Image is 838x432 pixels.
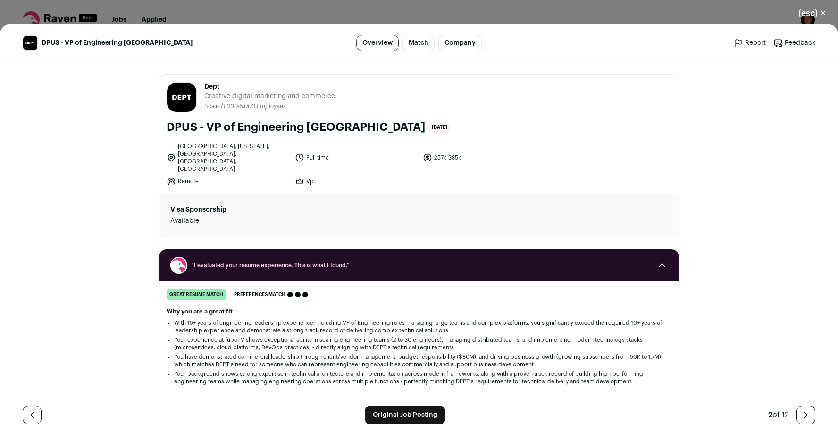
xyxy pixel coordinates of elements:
li: Vp [295,177,418,186]
span: Creative digital marketing and commerce. [204,92,337,101]
a: Company [438,35,482,51]
li: Remote [167,177,289,186]
span: Dept [204,82,337,92]
li: Scale [204,103,221,110]
li: [GEOGRAPHIC_DATA], [US_STATE], [GEOGRAPHIC_DATA], [GEOGRAPHIC_DATA], [GEOGRAPHIC_DATA] [167,143,289,173]
li: Your background shows strong expertise in technical architecture and implementation across modern... [174,370,664,385]
span: DPUS - VP of Engineering [GEOGRAPHIC_DATA] [42,38,193,48]
button: Close modal [787,3,838,24]
li: You have demonstrated commercial leadership through client/vendor management, budget responsibili... [174,353,664,368]
li: Full time [295,143,418,173]
li: With 15+ years of engineering leadership experience, including VP of Engineering roles managing l... [174,319,664,334]
li: Your experience at fuboTV shows exceptional ability in scaling engineering teams (2 to 30 enginee... [174,336,664,351]
a: Report [734,38,766,48]
li: / [221,103,286,110]
dt: Visa Sponsorship [170,205,336,214]
div: great resume match [167,289,226,300]
li: 257k-385k [423,143,545,173]
h2: Why you are a great fit [167,308,671,315]
img: ad0760beb266a8940dd18df8aa153af74b48a5cef3a09ac4e75d42ceacd803d4.jpg [167,83,196,112]
h1: DPUS - VP of Engineering [GEOGRAPHIC_DATA] [167,120,425,135]
a: Match [402,35,435,51]
span: [DATE] [429,122,450,133]
div: of 12 [768,409,789,421]
span: Preferences match [234,290,285,299]
a: Feedback [773,38,815,48]
span: 1,000-5,000 Employees [223,103,286,109]
span: 2 [768,411,772,419]
a: Original Job Posting [365,406,445,424]
a: Overview [356,35,399,51]
span: “I evaluated your resume experience. This is what I found.” [191,262,647,269]
img: ad0760beb266a8940dd18df8aa153af74b48a5cef3a09ac4e75d42ceacd803d4.jpg [23,36,37,50]
dd: Available [170,216,336,226]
